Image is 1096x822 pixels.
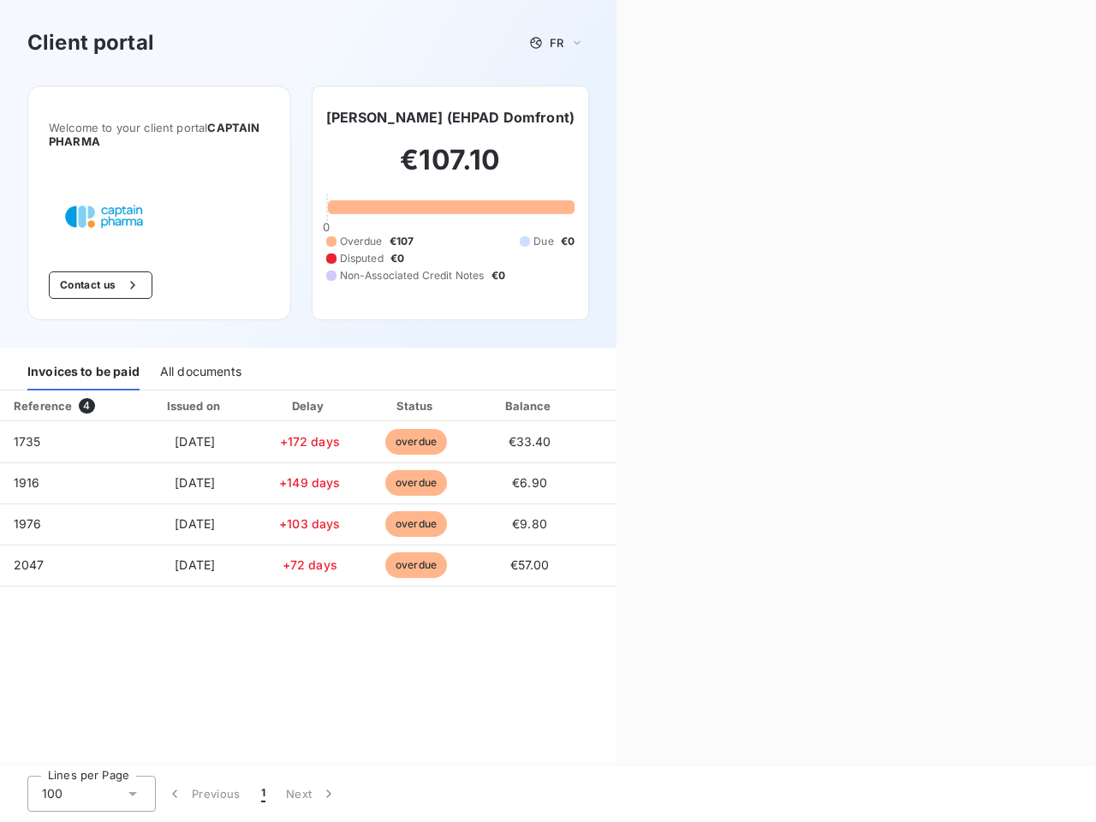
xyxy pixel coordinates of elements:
[340,268,485,283] span: Non-Associated Credit Notes
[175,516,215,531] span: [DATE]
[251,776,276,812] button: 1
[561,234,575,249] span: €0
[136,397,254,414] div: Issued on
[509,434,551,449] span: €33.40
[390,251,404,266] span: €0
[385,552,447,578] span: overdue
[340,234,383,249] span: Overdue
[14,475,40,490] span: 1916
[276,776,348,812] button: Next
[340,251,384,266] span: Disputed
[42,785,63,802] span: 100
[323,220,330,234] span: 0
[175,557,215,572] span: [DATE]
[385,470,447,496] span: overdue
[474,397,586,414] div: Balance
[14,399,72,413] div: Reference
[175,434,215,449] span: [DATE]
[512,475,547,490] span: €6.90
[533,234,553,249] span: Due
[49,271,152,299] button: Contact us
[14,557,45,572] span: 2047
[390,234,414,249] span: €107
[14,434,41,449] span: 1735
[510,557,550,572] span: €57.00
[279,516,340,531] span: +103 days
[79,398,94,414] span: 4
[160,354,241,390] div: All documents
[326,143,575,194] h2: €107.10
[385,429,447,455] span: overdue
[261,397,359,414] div: Delay
[280,434,340,449] span: +172 days
[550,36,563,50] span: FR
[49,121,270,148] span: Welcome to your client portal
[49,189,158,244] img: Company logo
[512,516,547,531] span: €9.80
[27,27,154,58] h3: Client portal
[156,776,251,812] button: Previous
[279,475,340,490] span: +149 days
[491,268,505,283] span: €0
[593,397,731,414] div: Attachments
[326,107,575,128] h6: [PERSON_NAME] (EHPAD Domfront)
[175,475,215,490] span: [DATE]
[261,785,265,802] span: 1
[14,516,42,531] span: 1976
[49,121,259,148] span: CAPTAIN PHARMA
[385,511,447,537] span: overdue
[283,557,337,572] span: +72 days
[366,397,468,414] div: Status
[27,354,140,390] div: Invoices to be paid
